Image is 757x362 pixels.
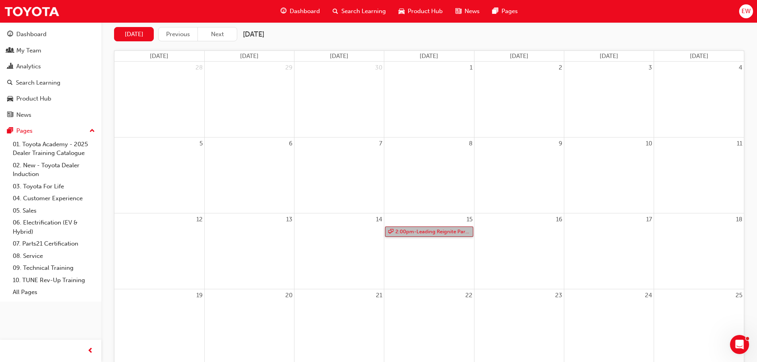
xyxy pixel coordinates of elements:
[418,51,440,62] a: Wednesday
[195,289,204,302] a: October 19, 2025
[374,213,384,226] a: October 14, 2025
[284,62,294,74] a: September 29, 2025
[374,289,384,302] a: October 21, 2025
[10,138,98,159] a: 01. Toyota Academy - 2025 Dealer Training Catalogue
[557,137,564,150] a: October 9, 2025
[3,59,98,74] a: Analytics
[643,289,654,302] a: October 24, 2025
[384,137,474,213] td: October 8, 2025
[326,3,392,19] a: search-iconSearch Learning
[333,6,338,16] span: search-icon
[16,94,51,103] div: Product Hub
[3,27,98,42] a: Dashboard
[492,6,498,16] span: pages-icon
[10,286,98,298] a: All Pages
[420,52,438,60] span: [DATE]
[198,137,204,150] a: October 5, 2025
[510,52,529,60] span: [DATE]
[468,62,474,74] a: October 1, 2025
[600,52,618,60] span: [DATE]
[114,27,154,42] button: [DATE]
[195,213,204,226] a: October 12, 2025
[647,62,654,74] a: October 3, 2025
[238,51,260,62] a: Monday
[148,51,170,62] a: Sunday
[150,52,168,60] span: [DATE]
[158,27,198,42] button: Previous
[474,137,564,213] td: October 9, 2025
[654,137,744,213] td: October 11, 2025
[474,62,564,137] td: October 2, 2025
[87,346,93,356] span: prev-icon
[290,7,320,16] span: Dashboard
[690,52,709,60] span: [DATE]
[564,62,654,137] td: October 3, 2025
[10,238,98,250] a: 07. Parts21 Certification
[240,52,259,60] span: [DATE]
[374,62,384,74] a: September 30, 2025
[392,3,449,19] a: car-iconProduct Hub
[739,4,753,18] button: EW
[654,62,744,137] td: October 4, 2025
[204,213,294,289] td: October 13, 2025
[281,6,287,16] span: guage-icon
[10,205,98,217] a: 05. Sales
[7,112,13,119] span: news-icon
[688,51,710,62] a: Saturday
[3,43,98,58] a: My Team
[285,213,294,226] a: October 13, 2025
[730,335,749,354] iframe: Intercom live chat
[10,159,98,180] a: 02. New - Toyota Dealer Induction
[7,79,13,87] span: search-icon
[7,47,13,54] span: people-icon
[10,262,98,274] a: 09. Technical Training
[384,213,474,289] td: October 15, 2025
[294,62,384,137] td: September 30, 2025
[7,128,13,135] span: pages-icon
[486,3,524,19] a: pages-iconPages
[654,213,744,289] td: October 18, 2025
[737,62,744,74] a: October 4, 2025
[10,180,98,193] a: 03. Toyota For Life
[10,217,98,238] a: 06. Electrification (EV & Hybrid)
[341,7,386,16] span: Search Learning
[16,110,31,120] div: News
[89,126,95,136] span: up-icon
[7,95,13,103] span: car-icon
[644,137,654,150] a: October 10, 2025
[554,289,564,302] a: October 23, 2025
[3,124,98,138] button: Pages
[114,62,204,137] td: September 28, 2025
[564,213,654,289] td: October 17, 2025
[243,30,264,39] h2: [DATE]
[501,7,518,16] span: Pages
[287,137,294,150] a: October 6, 2025
[114,137,204,213] td: October 5, 2025
[16,62,41,71] div: Analytics
[645,213,654,226] a: October 17, 2025
[554,213,564,226] a: October 16, 2025
[7,31,13,38] span: guage-icon
[274,3,326,19] a: guage-iconDashboard
[465,7,480,16] span: News
[16,46,41,55] div: My Team
[474,213,564,289] td: October 16, 2025
[3,75,98,90] a: Search Learning
[742,7,751,16] span: EW
[564,137,654,213] td: October 10, 2025
[328,51,350,62] a: Tuesday
[284,289,294,302] a: October 20, 2025
[399,6,405,16] span: car-icon
[10,250,98,262] a: 08. Service
[330,52,348,60] span: [DATE]
[3,108,98,122] a: News
[294,137,384,213] td: October 7, 2025
[455,6,461,16] span: news-icon
[114,213,204,289] td: October 12, 2025
[557,62,564,74] a: October 2, 2025
[294,213,384,289] td: October 14, 2025
[408,7,443,16] span: Product Hub
[4,2,60,20] img: Trak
